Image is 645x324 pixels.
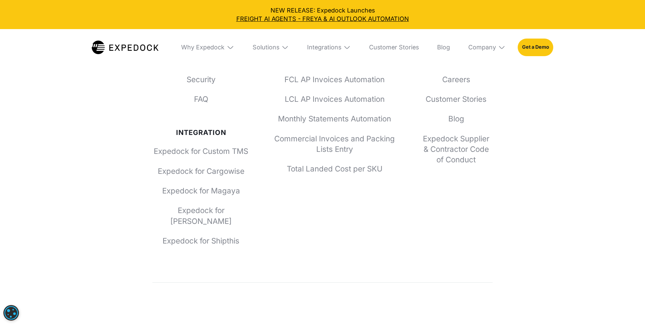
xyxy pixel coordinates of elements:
a: Total Landed Cost per SKU [274,163,395,174]
a: Expedock for Shipthis [152,235,250,246]
div: Keywords by Traffic [75,40,114,44]
div: Domain Overview [26,40,61,44]
div: v 4.0.25 [19,11,33,16]
a: Blog [420,113,493,124]
a: Customer Stories [420,94,493,104]
div: Solutions [246,29,295,66]
div: Integrations [301,29,357,66]
a: LCL AP Invoices Automation [274,94,395,104]
div: Domain: [DOMAIN_NAME] [18,18,74,23]
div: Why Expedock [181,44,224,51]
a: Customer Stories [363,29,425,66]
a: Blog [431,29,456,66]
div: Integration [152,129,250,137]
a: Expedock for Magaya [152,185,250,196]
a: Expedock for Custom TMS [152,146,250,156]
a: Get a Demo [518,39,553,56]
a: Security [152,74,250,85]
div: Company [462,29,512,66]
a: Careers [420,74,493,85]
iframe: Chat Widget [529,251,645,324]
a: FCL AP Invoices Automation [274,74,395,85]
div: Company [468,44,496,51]
a: Expedock for Cargowise [152,166,250,176]
img: tab_domain_overview_orange.svg [18,39,24,45]
img: logo_orange.svg [11,11,16,16]
div: NEW RELEASE: Expedock Launches [6,6,639,23]
a: Commercial Invoices and Packing Lists Entry [274,133,395,155]
a: Monthly Statements Automation [274,113,395,124]
div: Why Expedock [175,29,240,66]
a: FREIGHT AI AGENTS - FREYA & AI OUTLOOK AUTOMATION [6,15,639,23]
a: Expedock Supplier & Contractor Code of Conduct [420,133,493,165]
a: FAQ [152,94,250,104]
a: Expedock for [PERSON_NAME] [152,205,250,226]
div: Solutions [253,44,279,51]
img: tab_keywords_by_traffic_grey.svg [67,39,73,45]
img: website_grey.svg [11,18,16,23]
div: Integrations [307,44,341,51]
